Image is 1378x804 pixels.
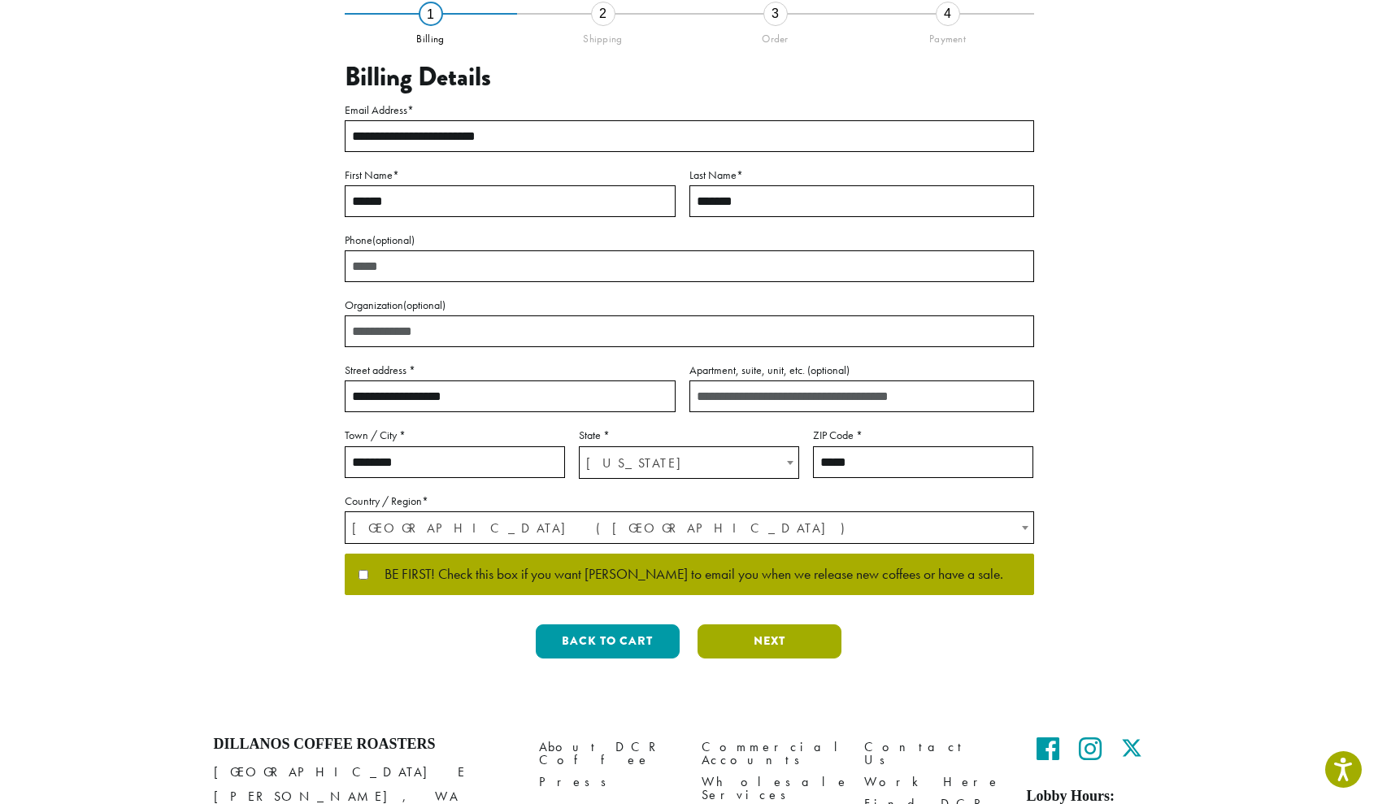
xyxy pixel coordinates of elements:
[579,446,799,479] span: State
[702,736,840,771] a: Commercial Accounts
[345,100,1034,120] label: Email Address
[539,736,677,771] a: About DCR Coffee
[580,447,798,479] span: Idaho
[372,233,415,247] span: (optional)
[359,570,368,580] input: BE FIRST! Check this box if you want [PERSON_NAME] to email you when we release new coffees or ha...
[591,2,615,26] div: 2
[345,360,676,380] label: Street address
[345,26,517,46] div: Billing
[689,26,862,46] div: Order
[539,771,677,793] a: Press
[403,298,446,312] span: (optional)
[579,425,799,445] label: State
[864,771,1002,793] a: Work Here
[862,26,1034,46] div: Payment
[807,363,850,377] span: (optional)
[346,512,1033,544] span: United States (US)
[689,165,1034,185] label: Last Name
[813,425,1033,445] label: ZIP Code
[689,360,1034,380] label: Apartment, suite, unit, etc.
[368,567,1003,582] span: BE FIRST! Check this box if you want [PERSON_NAME] to email you when we release new coffees or ha...
[345,165,676,185] label: First Name
[517,26,689,46] div: Shipping
[345,511,1034,544] span: Country / Region
[536,624,680,658] button: Back to cart
[345,62,1034,93] h3: Billing Details
[345,425,565,445] label: Town / City
[763,2,788,26] div: 3
[214,736,515,754] h4: Dillanos Coffee Roasters
[345,295,1034,315] label: Organization
[419,2,443,26] div: 1
[936,2,960,26] div: 4
[864,736,1002,771] a: Contact Us
[698,624,841,658] button: Next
